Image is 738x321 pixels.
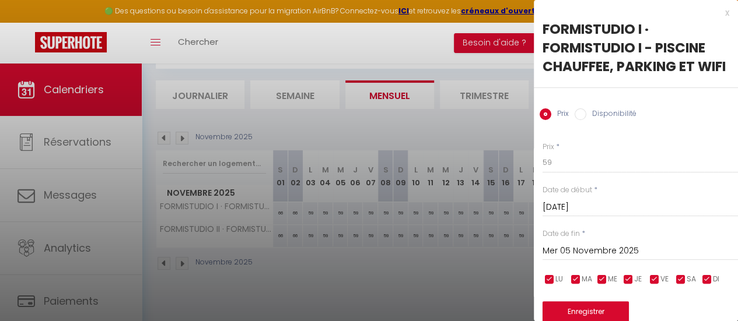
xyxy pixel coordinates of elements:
span: DI [713,274,719,285]
label: Disponibilité [586,108,636,121]
span: ME [608,274,617,285]
span: LU [555,274,563,285]
span: VE [660,274,669,285]
button: Ouvrir le widget de chat LiveChat [9,5,44,40]
div: x [534,6,729,20]
label: Date de fin [543,228,580,239]
span: MA [582,274,592,285]
div: FORMISTUDIO I · FORMISTUDIO I - PISCINE CHAUFFEE, PARKING ET WIFI [543,20,729,76]
label: Date de début [543,185,592,196]
span: JE [634,274,642,285]
label: Prix [551,108,569,121]
label: Prix [543,142,554,153]
span: SA [687,274,696,285]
